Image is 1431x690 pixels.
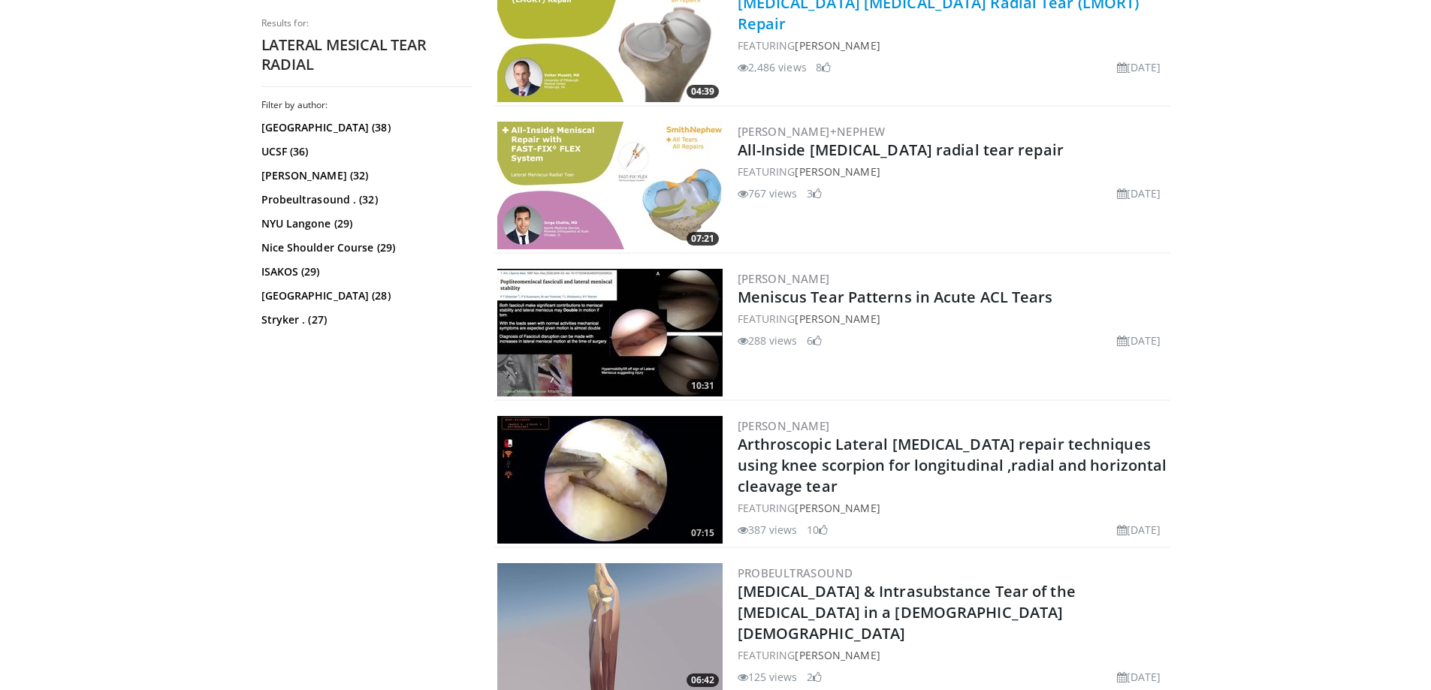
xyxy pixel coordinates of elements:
[687,85,719,98] span: 04:39
[497,122,723,249] img: c86a3304-9198-43f0-96be-d6f8d7407bb4.300x170_q85_crop-smart_upscale.jpg
[738,522,798,538] li: 387 views
[807,333,822,348] li: 6
[497,269,723,396] img: 668c1cee-1ff6-46bb-913b-50f69012f802.300x170_q85_crop-smart_upscale.jpg
[807,669,822,685] li: 2
[816,59,831,75] li: 8
[738,333,798,348] li: 288 views
[738,59,807,75] li: 2,486 views
[738,124,886,139] a: [PERSON_NAME]+Nephew
[497,416,723,544] img: 20689ef2-1852-4e63-bbee-347754e3fbb6.300x170_q85_crop-smart_upscale.jpg
[807,522,828,538] li: 10
[261,120,468,135] a: [GEOGRAPHIC_DATA] (38)
[261,288,468,303] a: [GEOGRAPHIC_DATA] (28)
[795,648,880,662] a: [PERSON_NAME]
[738,500,1167,516] div: FEATURING
[1117,185,1161,201] li: [DATE]
[497,122,723,249] a: 07:21
[795,501,880,515] a: [PERSON_NAME]
[1117,59,1161,75] li: [DATE]
[738,185,798,201] li: 767 views
[795,38,880,53] a: [PERSON_NAME]
[1117,669,1161,685] li: [DATE]
[687,379,719,393] span: 10:31
[497,416,723,544] a: 07:15
[687,232,719,246] span: 07:21
[738,271,830,286] a: [PERSON_NAME]
[738,164,1167,179] div: FEATURING
[1117,333,1161,348] li: [DATE]
[261,240,468,255] a: Nice Shoulder Course (29)
[261,216,468,231] a: NYU Langone (29)
[738,38,1167,53] div: FEATURING
[738,565,853,580] a: Probeultrasound
[738,581,1076,643] a: [MEDICAL_DATA] & Intrasubstance Tear of the [MEDICAL_DATA] in a [DEMOGRAPHIC_DATA] [DEMOGRAPHIC_D...
[738,287,1053,307] a: Meniscus Tear Patterns in Acute ACL Tears
[738,311,1167,327] div: FEATURING
[687,673,719,687] span: 06:42
[795,312,880,326] a: [PERSON_NAME]
[261,168,468,183] a: [PERSON_NAME] (32)
[1117,522,1161,538] li: [DATE]
[261,17,472,29] p: Results for:
[261,144,468,159] a: UCSF (36)
[795,164,880,179] a: [PERSON_NAME]
[738,434,1167,496] a: Arthroscopic Lateral [MEDICAL_DATA] repair techniques using knee scorpion for longitudinal ,radia...
[261,264,468,279] a: ISAKOS (29)
[261,35,472,74] h2: LATERAL MESICAL TEAR RADIAL
[738,140,1064,160] a: All-Inside [MEDICAL_DATA] radial tear repair
[261,192,468,207] a: Probeultrasound . (32)
[261,99,472,111] h3: Filter by author:
[497,269,723,396] a: 10:31
[261,312,468,327] a: Stryker . (27)
[687,526,719,540] span: 07:15
[807,185,822,201] li: 3
[738,669,798,685] li: 125 views
[738,647,1167,663] div: FEATURING
[738,418,830,433] a: [PERSON_NAME]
